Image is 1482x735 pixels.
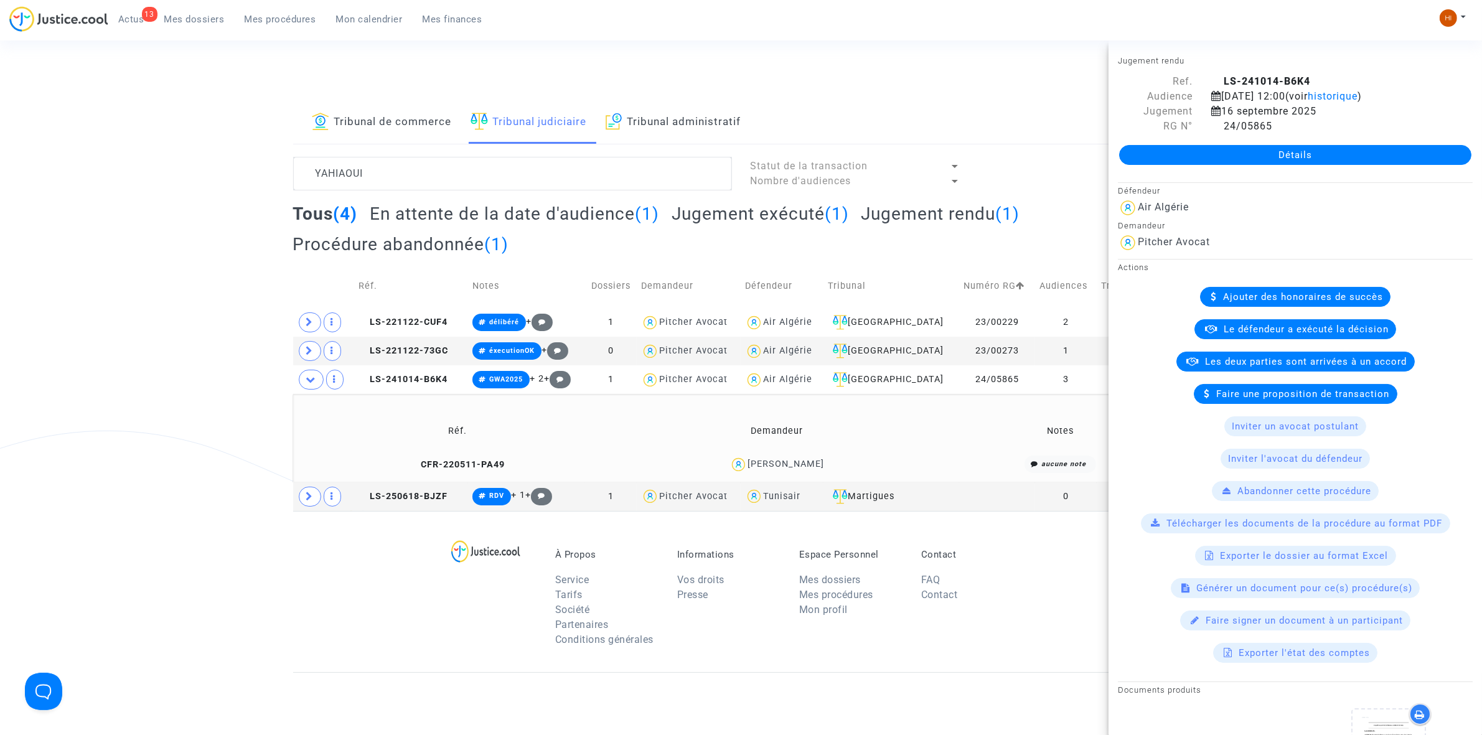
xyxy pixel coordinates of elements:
[118,14,144,25] span: Actus
[1211,120,1272,132] span: 24/05865
[312,113,329,130] img: icon-banque.svg
[142,7,157,22] div: 13
[1097,264,1166,308] td: Transaction
[745,342,763,360] img: icon-user.svg
[1224,75,1310,87] b: LS-241014-B6K4
[584,337,637,365] td: 0
[799,574,861,586] a: Mes dossiers
[659,317,728,327] div: Pitcher Avocat
[1228,453,1362,464] span: Inviter l'avocat du défendeur
[584,264,637,308] td: Dossiers
[359,345,448,356] span: LS-221122-73GC
[936,411,1185,451] td: Notes
[326,10,413,29] a: Mon calendrier
[542,345,568,355] span: +
[763,491,800,502] div: Tunisair
[555,574,589,586] a: Service
[799,549,903,560] p: Espace Personnel
[677,549,781,560] p: Informations
[490,318,520,326] span: délibéré
[1118,233,1138,253] img: icon-user.svg
[1196,583,1412,594] span: Générer un document pour ce(s) procédure(s)
[1109,104,1202,119] div: Jugement
[1042,460,1087,468] i: aucune note
[799,589,873,601] a: Mes procédures
[921,574,940,586] a: FAQ
[555,589,583,601] a: Tarifs
[423,14,482,25] span: Mes finances
[921,549,1025,560] p: Contact
[526,316,553,327] span: +
[1119,145,1471,165] a: Détails
[1167,518,1443,529] span: Télécharger les documents de la procédure au format PDF
[312,101,452,144] a: Tribunal de commerce
[584,482,637,511] td: 1
[641,314,659,332] img: icon-user.svg
[235,10,326,29] a: Mes procédures
[745,371,763,389] img: icon-user.svg
[606,101,741,144] a: Tribunal administratif
[748,459,824,469] div: [PERSON_NAME]
[1035,337,1097,365] td: 1
[741,264,823,308] td: Défendeur
[293,203,358,225] h2: Tous
[959,337,1035,365] td: 23/00273
[1138,236,1210,248] div: Pitcher Avocat
[1118,263,1149,272] small: Actions
[1118,56,1184,65] small: Jugement rendu
[1206,356,1407,367] span: Les deux parties sont arrivées à un accord
[745,314,763,332] img: icon-user.svg
[359,374,448,385] span: LS-241014-B6K4
[1118,186,1160,195] small: Défendeur
[659,374,728,385] div: Pitcher Avocat
[1237,485,1371,497] span: Abandonner cette procédure
[828,372,955,387] div: [GEOGRAPHIC_DATA]
[959,308,1035,337] td: 23/00229
[359,491,448,502] span: LS-250618-BJZF
[485,234,509,255] span: (1)
[828,344,955,358] div: [GEOGRAPHIC_DATA]
[641,342,659,360] img: icon-user.svg
[1202,89,1451,104] div: [DATE] 12:00
[1035,308,1097,337] td: 2
[825,204,849,224] span: (1)
[833,315,848,330] img: icon-faciliter-sm.svg
[490,347,535,355] span: éxecutionOK
[1109,119,1202,134] div: RG N°
[1109,89,1202,104] div: Audience
[637,264,741,308] td: Demandeur
[511,490,525,500] span: + 1
[606,113,622,130] img: icon-archive.svg
[555,619,609,630] a: Partenaires
[641,371,659,389] img: icon-user.svg
[245,14,316,25] span: Mes procédures
[471,113,488,130] img: icon-faciliter-sm.svg
[584,365,637,394] td: 1
[555,549,659,560] p: À Propos
[861,203,1020,225] h2: Jugement rendu
[959,365,1035,394] td: 24/05865
[334,204,358,224] span: (4)
[1138,201,1189,213] div: Air Algérie
[751,160,868,172] span: Statut de la transaction
[659,491,728,502] div: Pitcher Avocat
[823,264,959,308] td: Tribunal
[751,175,851,187] span: Nombre d'audiences
[833,489,848,504] img: icon-faciliter-sm.svg
[763,374,812,385] div: Air Algérie
[359,317,448,327] span: LS-221122-CUF4
[1285,90,1362,102] span: (voir )
[1035,482,1097,511] td: 0
[9,6,108,32] img: jc-logo.svg
[1206,615,1403,626] span: Faire signer un document à un participant
[354,264,468,308] td: Réf.
[921,589,958,601] a: Contact
[828,315,955,330] div: [GEOGRAPHIC_DATA]
[525,490,552,500] span: +
[555,634,654,645] a: Conditions générales
[164,14,225,25] span: Mes dossiers
[672,203,849,225] h2: Jugement exécuté
[1035,264,1097,308] td: Audiences
[641,487,659,505] img: icon-user.svg
[410,459,505,470] span: CFR-220511-PA49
